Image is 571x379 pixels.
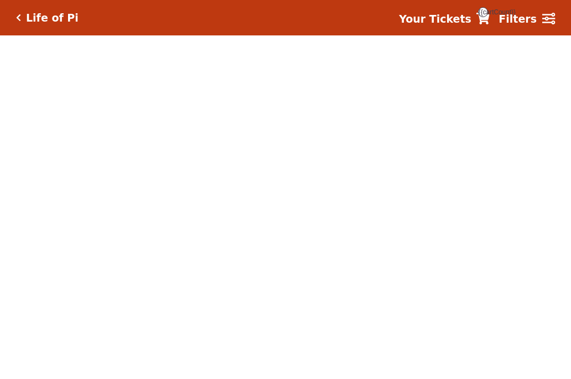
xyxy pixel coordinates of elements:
[399,13,471,25] strong: Your Tickets
[499,13,537,25] strong: Filters
[399,11,490,27] a: Your Tickets {{cartCount}}
[26,12,79,24] h5: Life of Pi
[478,7,488,17] span: {{cartCount}}
[499,11,555,27] a: Filters
[16,14,21,22] a: Click here to go back to filters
